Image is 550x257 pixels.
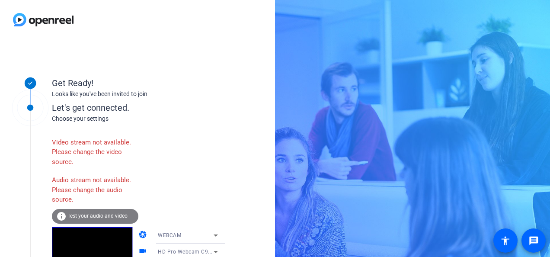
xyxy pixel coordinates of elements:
[528,235,539,246] mat-icon: message
[52,171,138,209] div: Audio stream not available. Please change the audio source.
[138,230,149,241] mat-icon: camera
[52,114,225,123] div: Choose your settings
[67,213,128,219] span: Test your audio and video
[56,211,67,222] mat-icon: info
[500,235,511,246] mat-icon: accessibility
[52,101,225,114] div: Let's get connected.
[158,232,181,238] span: WEBCAM
[52,90,225,99] div: Looks like you've been invited to join
[52,77,225,90] div: Get Ready!
[138,247,149,257] mat-icon: videocam
[158,248,247,255] span: HD Pro Webcam C920 (046d:08e5)
[52,133,138,171] div: Video stream not available. Please change the video source.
